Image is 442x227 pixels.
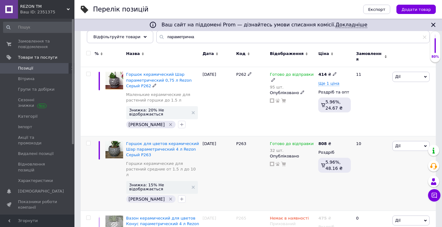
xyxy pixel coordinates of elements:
[270,90,315,96] div: Опубліковано
[126,72,192,88] a: Горшок керамический Шар параметрический 0,75 л Rezon Серый P262
[270,221,315,227] div: Прихований
[93,34,141,39] span: Відфільтруйте товари
[18,178,53,184] span: Характеристики
[203,51,214,57] span: Дата
[105,141,123,159] img: Горшок для цветов керамический Шар параметрический 4 л Rezon Серый P263
[18,55,57,60] span: Товари та послуги
[129,197,165,202] span: [PERSON_NAME]
[18,39,57,50] span: Замовлення та повідомлення
[401,7,431,12] span: Додати товар
[318,141,327,146] b: 808
[93,6,149,13] div: Перелік позицій
[95,51,99,57] span: %
[270,51,304,57] span: Відображення
[352,67,391,136] div: 11
[363,5,391,14] button: Експорт
[126,141,199,157] a: Горшок для цветов керамический Шар параметрический 4 л Rezon Серый P263
[126,51,140,57] span: Назва
[325,160,342,171] span: 5.96%, 48.16 ₴
[430,21,437,29] svg: Закрити
[318,81,339,86] span: Ще 1 ціна
[270,85,315,89] div: 95 шт.
[236,72,246,77] span: P262
[18,135,57,146] span: Акції та промокоди
[236,141,246,146] span: P263
[18,66,33,71] span: Позиції
[270,72,314,79] span: Готово до відправки
[20,9,74,15] div: Ваш ID: 2351375
[270,153,315,159] div: Опубліковано
[368,7,386,12] span: Експорт
[236,51,245,57] span: Код
[201,136,235,211] div: [DATE]
[395,143,400,148] span: Дії
[270,141,314,148] span: Готово до відправки
[318,150,351,155] div: Роздріб
[352,136,391,211] div: 10
[168,122,173,127] svg: Видалити мітку
[18,76,34,82] span: Вітрина
[18,87,55,92] span: Групи та добірки
[318,89,351,95] div: Роздріб та опт
[270,148,314,153] div: 32 шт.
[129,122,165,127] span: [PERSON_NAME]
[428,189,440,202] button: Чат з покупцем
[156,31,430,43] input: Пошук по назві позиції, артикулу і пошуковим запитам
[129,108,189,116] span: Знижка: 20% Не відображається
[325,99,342,111] span: 5.96%, 24.67 ₴
[162,22,368,28] span: Ваш сайт на піддомені Prom — дізнайтесь умови списання комісії.
[318,72,337,77] div: ₴
[126,92,199,103] a: Маленькие керамические для растений горшки до 1.5 л
[236,216,246,220] span: P265
[105,72,123,89] img: Горшок керамический Шар параметрический 0,75 л Rezon Серый P262
[201,67,235,136] div: [DATE]
[18,114,38,119] span: Категорії
[18,124,32,130] span: Імпорт
[336,22,367,28] a: Докладніше
[318,141,331,147] div: ₴
[3,22,73,33] input: Пошук
[20,4,67,9] span: REZON TM
[87,31,126,37] span: [PERSON_NAME]
[396,5,436,14] button: Додати товар
[318,216,331,221] div: ₴
[318,72,327,77] b: 414
[18,161,57,173] span: Відновлення позицій
[168,197,173,202] svg: Видалити мітку
[18,151,54,157] span: Видалені позиції
[18,97,57,108] span: Сезонні знижки
[18,188,64,194] span: [DEMOGRAPHIC_DATA]
[430,55,440,59] div: 80%
[318,51,329,57] span: Ціна
[129,183,189,191] span: Знижка: 15% Не відображається
[395,74,400,79] span: Дії
[18,199,57,210] span: Показники роботи компанії
[395,218,400,223] span: Дії
[126,161,199,178] a: Горшки керамические для растений средние от 1.5 л до 10 л
[318,216,327,220] b: 475
[270,216,309,222] span: Немає в наявності
[356,51,383,62] span: Замовлення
